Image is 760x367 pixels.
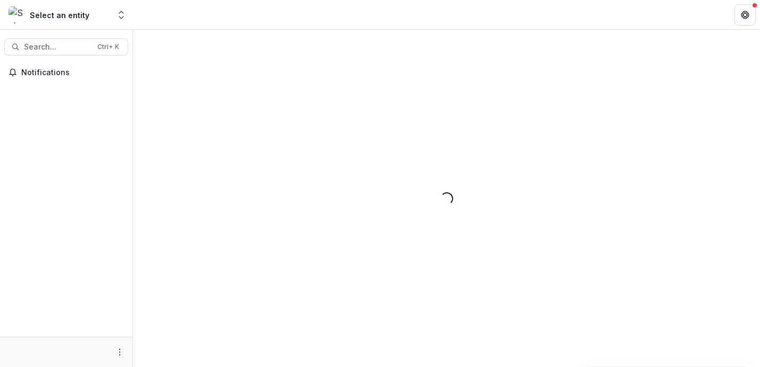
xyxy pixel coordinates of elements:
button: More [113,346,126,358]
button: Get Help [734,4,756,26]
button: Notifications [4,64,128,81]
span: Notifications [21,68,124,77]
div: Ctrl + K [95,41,121,53]
img: Select an entity [9,6,26,23]
button: Open entity switcher [114,4,129,26]
button: Search... [4,38,128,55]
div: Select an entity [30,10,89,21]
span: Search... [24,43,91,52]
